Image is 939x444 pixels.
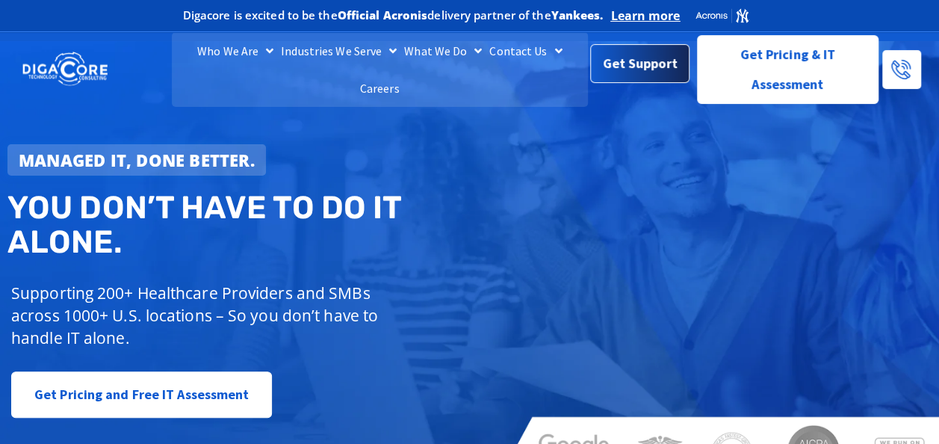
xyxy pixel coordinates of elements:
a: Careers [356,70,403,107]
p: Supporting 200+ Healthcare Providers and SMBs across 1000+ U.S. locations – So you don’t have to ... [11,282,394,349]
img: Acronis [695,7,750,24]
span: Get Support [603,49,678,78]
a: Get Pricing and Free IT Assessment [11,371,272,418]
a: What We Do [400,32,486,70]
a: Industries We Serve [277,32,400,70]
a: Who We Are [193,32,277,70]
span: Get Pricing and Free IT Assessment [34,380,249,410]
nav: Menu [172,32,588,107]
h2: Digacore is excited to be the delivery partner of the [183,10,604,21]
a: Get Support [590,44,689,83]
a: Contact Us [486,32,565,70]
b: Yankees. [551,7,604,22]
img: DigaCore Technology Consulting [22,51,108,87]
b: Official Acronis [338,7,428,22]
a: Get Pricing & IT Assessment [697,35,878,104]
a: Learn more [610,8,680,23]
h2: You don’t have to do IT alone. [7,191,480,259]
strong: Managed IT, done better. [19,149,255,171]
a: Managed IT, done better. [7,144,266,176]
span: Get Pricing & IT Assessment [709,40,867,99]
